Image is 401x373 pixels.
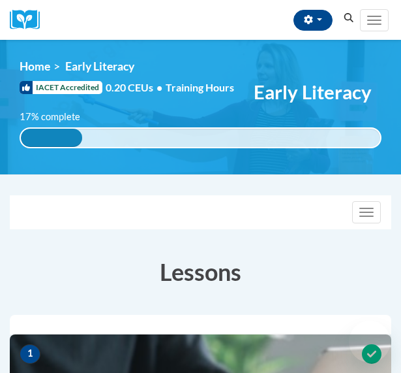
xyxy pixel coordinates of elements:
[293,10,333,31] button: Account Settings
[339,10,359,26] button: Search
[156,81,162,93] span: •
[254,80,372,103] span: Early Literacy
[349,321,391,363] iframe: Button to launch messaging window
[10,255,391,288] h3: Lessons
[10,10,49,30] img: Logo brand
[20,110,95,124] label: 17% complete
[106,80,166,95] span: 0.20 CEUs
[166,81,234,93] span: Training Hours
[21,129,82,147] div: 17% complete
[65,59,134,73] span: Early Literacy
[20,344,40,364] span: 1
[10,10,49,30] a: Cox Campus
[20,81,102,94] span: IACET Accredited
[20,59,50,73] a: Home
